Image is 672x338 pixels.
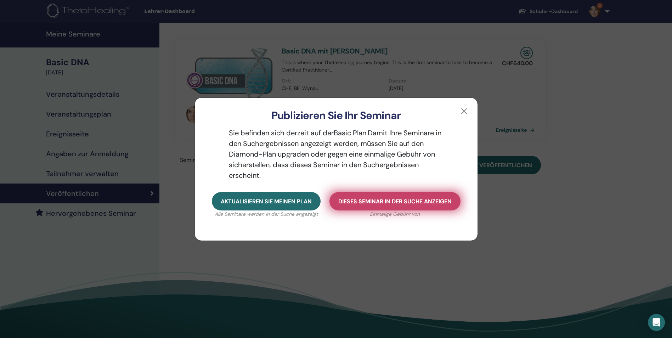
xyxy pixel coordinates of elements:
button: Aktualisieren Sie meinen Plan [212,192,321,210]
div: Open Intercom Messenger [648,314,665,331]
p: Sie befinden sich derzeit auf der Basic Plan. Damit Ihre Seminare in den Suchergebnissen angezeig... [212,128,461,181]
button: Dieses Seminar in der Suche anzeigen [329,192,461,210]
p: Alle Seminare werden in der Suche angezeigt [212,210,321,218]
span: Dieses Seminar in der Suche anzeigen [338,198,452,205]
span: Aktualisieren Sie meinen Plan [221,198,312,205]
p: Einmalige Gebühr von [329,210,461,218]
h3: Publizieren Sie Ihr Seminar [206,109,466,122]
